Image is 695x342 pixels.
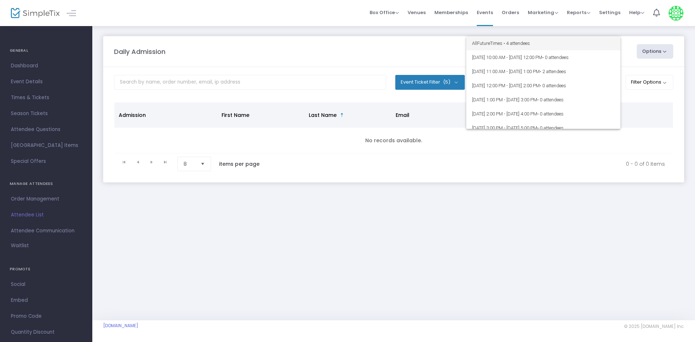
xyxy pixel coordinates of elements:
span: [DATE] 3:00 PM - [DATE] 5:00 PM [472,121,615,135]
span: • 0 attendees [537,125,564,131]
span: • 0 attendees [537,97,564,102]
span: • 0 attendees [537,111,564,117]
span: [DATE] 11:00 AM - [DATE] 1:00 PM [472,64,615,79]
span: • 2 attendees [540,69,566,74]
span: [DATE] 10:00 AM - [DATE] 12:00 PM [472,50,615,64]
span: [DATE] 2:00 PM - [DATE] 4:00 PM [472,107,615,121]
span: • 0 attendees [540,83,566,88]
span: [DATE] 12:00 PM - [DATE] 2:00 PM [472,79,615,93]
span: All Future Times • 4 attendees [472,36,615,50]
span: [DATE] 1:00 PM - [DATE] 3:00 PM [472,93,615,107]
span: • 0 attendees [542,55,569,60]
